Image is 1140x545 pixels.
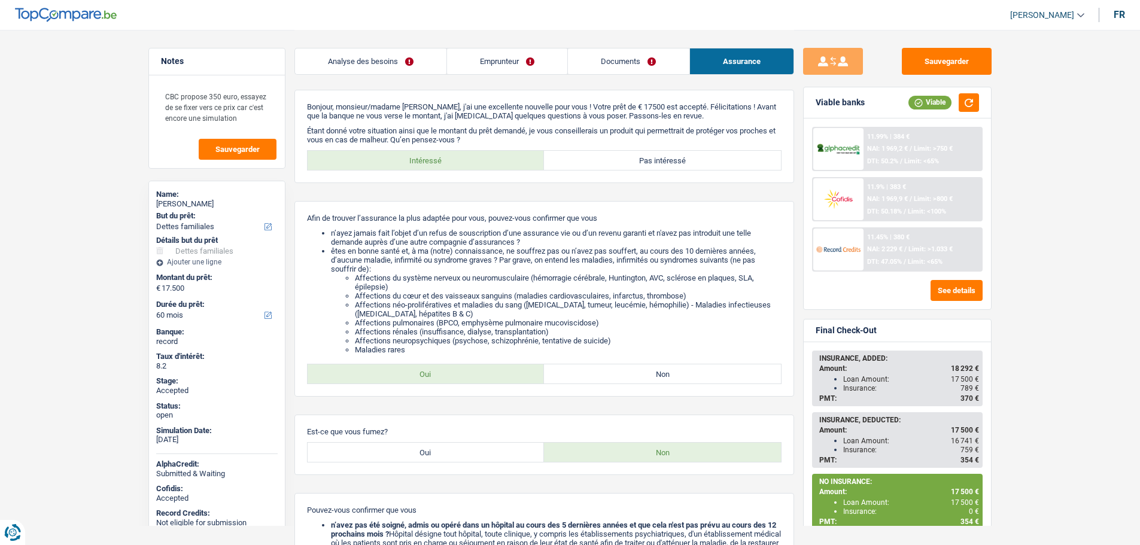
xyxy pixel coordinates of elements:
a: [PERSON_NAME] [1001,5,1084,25]
span: DTI: 47.05% [867,258,902,266]
p: Est-ce que vous fumez? [307,427,782,436]
div: Viable [908,96,951,109]
a: Documents [568,48,689,74]
div: Simulation Date: [156,426,278,436]
img: Record Credits [816,238,861,260]
span: Limit: <65% [908,258,943,266]
div: AlphaCredit: [156,459,278,469]
div: Taux d'intérêt: [156,352,278,361]
span: 18 292 € [951,364,979,373]
span: / [904,245,907,253]
div: PMT: [819,517,979,526]
div: Cofidis: [156,484,278,494]
p: Afin de trouver l’assurance la plus adaptée pour vous, pouvez-vous confirmer que vous [307,214,782,223]
div: Insurance: [843,446,979,454]
div: Loan Amount: [843,375,979,383]
p: Étant donné votre situation ainsi que le montant du prêt demandé, je vous conseillerais un produi... [307,126,782,144]
div: Accepted [156,494,278,503]
li: Affections neuropsychiques (psychose, schizophrénie, tentative de suicide) [355,336,782,345]
span: / [900,157,902,165]
div: 11.9% | 383 € [867,183,906,191]
span: Limit: >800 € [914,195,953,203]
li: Maladies rares [355,345,782,354]
div: 8.2 [156,361,278,371]
span: Limit: <100% [908,208,946,215]
li: n’ayez jamais fait l’objet d’un refus de souscription d’une assurance vie ou d’un revenu garanti ... [331,229,782,246]
li: Affections néo-prolifératives et maladies du sang ([MEDICAL_DATA], tumeur, leucémie, hémophilie) ... [355,300,782,318]
span: Limit: >750 € [914,145,953,153]
div: PMT: [819,394,979,403]
p: Pouvez-vous confirmer que vous [307,506,782,514]
span: 0 € [969,507,979,516]
label: Durée du prêt: [156,300,275,309]
div: [PERSON_NAME] [156,199,278,209]
li: Affections rénales (insuffisance, dialyse, transplantation) [355,327,782,336]
div: PMT: [819,456,979,464]
span: 354 € [960,517,979,526]
div: Viable banks [816,98,865,108]
span: 17 500 € [951,498,979,507]
span: DTI: 50.2% [867,157,898,165]
span: NAI: 2 229 € [867,245,902,253]
div: open [156,410,278,420]
div: Ajouter une ligne [156,258,278,266]
span: € [156,284,160,293]
span: / [910,195,912,203]
li: Affections du cœur et des vaisseaux sanguins (maladies cardiovasculaires, infarctus, thrombose) [355,291,782,300]
div: Insurance: [843,507,979,516]
span: 354 € [960,456,979,464]
a: Assurance [690,48,794,74]
div: Stage: [156,376,278,386]
span: 17 500 € [951,488,979,496]
label: Intéressé [308,151,545,170]
div: Name: [156,190,278,199]
label: Oui [308,443,545,462]
div: record [156,337,278,346]
div: Loan Amount: [843,498,979,507]
span: NAI: 1 969,9 € [867,195,908,203]
span: Limit: <65% [904,157,939,165]
li: Affections du système nerveux ou neuromusculaire (hémorragie cérébrale, Huntington, AVC, sclérose... [355,273,782,291]
label: But du prêt: [156,211,275,221]
div: [DATE] [156,435,278,444]
a: Emprunteur [447,48,567,74]
div: Not eligible for submission [156,518,278,528]
img: Cofidis [816,188,861,210]
div: INSURANCE, ADDED: [819,354,979,363]
div: fr [1114,9,1125,20]
div: 11.45% | 380 € [867,233,910,241]
span: 16 741 € [951,437,979,445]
li: êtes en bonne santé et, à ma (notre) connaissance, ne souffrez pas ou n’avez pas souffert, au cou... [331,246,782,354]
div: INSURANCE, DEDUCTED: [819,416,979,424]
span: / [904,258,906,266]
b: n’avez pas été soigné, admis ou opéré dans un hôpital au cours des 5 dernières années et que cela... [331,520,776,538]
div: Détails but du prêt [156,236,278,245]
span: 17 500 € [951,426,979,434]
label: Non [544,443,781,462]
div: Amount: [819,426,979,434]
h5: Notes [161,56,273,66]
span: 789 € [960,384,979,392]
li: Affections pulmonaires (BPCO, emphysème pulmonaire mucoviscidose) [355,318,782,327]
label: Non [544,364,781,383]
div: Banque: [156,327,278,337]
label: Pas intéressé [544,151,781,170]
span: Limit: >1.033 € [908,245,953,253]
div: Final Check-Out [816,325,877,336]
div: Amount: [819,488,979,496]
div: Accepted [156,386,278,395]
div: Insurance: [843,384,979,392]
div: Status: [156,401,278,411]
div: Submitted & Waiting [156,469,278,479]
span: [PERSON_NAME] [1010,10,1074,20]
button: See details [931,280,983,301]
span: DTI: 50.18% [867,208,902,215]
span: 759 € [960,446,979,454]
label: Oui [308,364,545,383]
span: / [910,145,912,153]
div: Amount: [819,364,979,373]
a: Analyse des besoins [295,48,446,74]
span: / [904,208,906,215]
span: 370 € [960,394,979,403]
img: AlphaCredit [816,142,861,156]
